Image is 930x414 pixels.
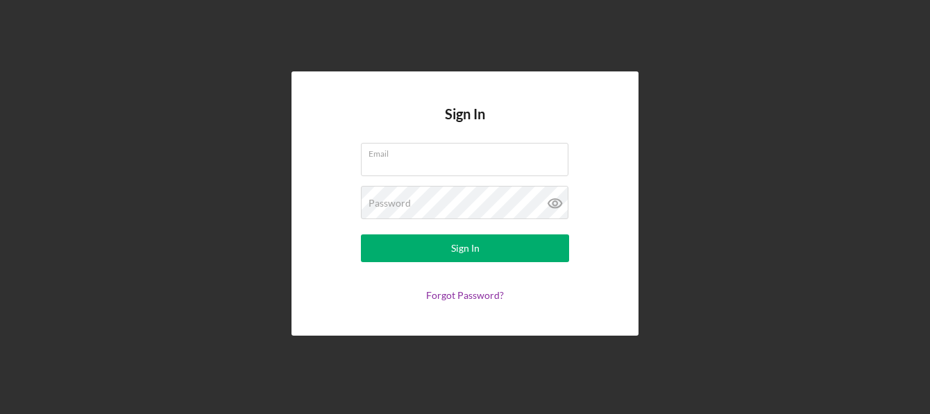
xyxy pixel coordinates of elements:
label: Email [369,144,568,159]
label: Password [369,198,411,209]
button: Sign In [361,234,569,262]
a: Forgot Password? [426,289,504,301]
div: Sign In [451,234,480,262]
h4: Sign In [445,106,485,143]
